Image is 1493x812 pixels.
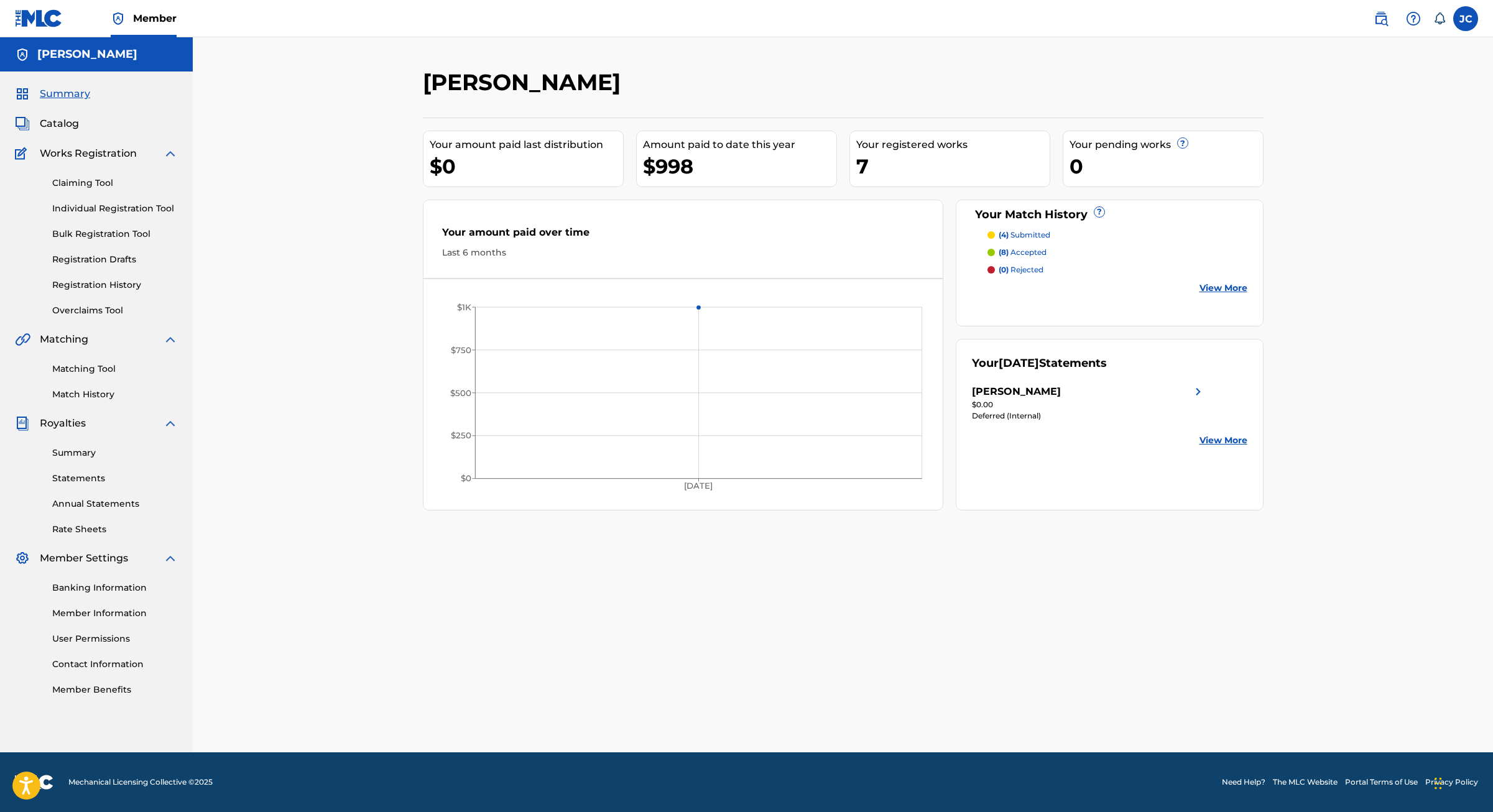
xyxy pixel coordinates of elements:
[1453,6,1478,31] div: User Menu
[1374,11,1389,26] img: search
[1094,207,1104,217] span: ?
[1273,777,1338,788] a: The MLC Website
[643,137,836,152] div: Amount paid to date this year
[52,228,178,241] a: Bulk Registration Tool
[972,399,1206,410] div: $0.00
[163,551,178,566] img: expand
[999,247,1047,258] p: accepted
[450,431,471,441] tspan: $250
[1431,752,1493,812] iframe: Chat Widget
[999,265,1009,274] span: (0)
[15,775,53,790] img: logo
[1435,765,1442,802] div: Arrastrar
[52,581,178,594] a: Banking Information
[15,551,30,566] img: Member Settings
[1406,11,1421,26] img: help
[15,86,90,101] a: SummarySummary
[40,86,90,101] span: Summary
[643,152,836,180] div: $998
[450,388,471,398] tspan: $500
[430,137,623,152] div: Your amount paid last distribution
[1070,152,1263,180] div: 0
[163,332,178,347] img: expand
[430,152,623,180] div: $0
[40,332,88,347] span: Matching
[999,230,1009,239] span: (4)
[972,384,1206,422] a: [PERSON_NAME]right chevron icon$0.00Deferred (Internal)
[52,202,178,215] a: Individual Registration Tool
[52,632,178,645] a: User Permissions
[684,481,713,491] tspan: [DATE]
[52,523,178,536] a: Rate Sheets
[456,302,471,312] tspan: $1K
[111,11,126,26] img: Top Rightsholder
[133,11,177,25] span: Member
[1070,137,1263,152] div: Your pending works
[52,607,178,620] a: Member Information
[1191,384,1206,399] img: right chevron icon
[163,146,178,161] img: expand
[52,658,178,671] a: Contact Information
[1433,12,1446,25] div: Notifications
[15,116,30,131] img: Catalog
[1369,6,1394,31] a: Public Search
[1345,777,1418,788] a: Portal Terms of Use
[163,416,178,431] img: expand
[999,247,1009,257] span: (8)
[52,388,178,401] a: Match History
[442,225,925,246] div: Your amount paid over time
[1222,777,1265,788] a: Need Help?
[15,332,30,347] img: Matching
[68,777,213,788] span: Mechanical Licensing Collective © 2025
[15,416,30,431] img: Royalties
[52,472,178,485] a: Statements
[15,9,63,27] img: MLC Logo
[1401,6,1426,31] div: Help
[1199,282,1247,295] a: View More
[987,229,1247,241] a: (4) submitted
[52,683,178,696] a: Member Benefits
[52,446,178,459] a: Summary
[1178,138,1188,148] span: ?
[999,356,1039,370] span: [DATE]
[442,246,925,259] div: Last 6 months
[987,247,1247,258] a: (8) accepted
[460,474,471,484] tspan: $0
[972,410,1206,422] div: Deferred (Internal)
[856,152,1050,180] div: 7
[40,116,79,131] span: Catalog
[1425,777,1478,788] a: Privacy Policy
[52,362,178,376] a: Matching Tool
[972,355,1107,372] div: Your Statements
[15,146,31,161] img: Works Registration
[52,177,178,190] a: Claiming Tool
[40,146,137,161] span: Works Registration
[1199,434,1247,447] a: View More
[972,206,1247,223] div: Your Match History
[15,47,30,62] img: Accounts
[52,279,178,292] a: Registration History
[987,264,1247,275] a: (0) rejected
[52,253,178,266] a: Registration Drafts
[450,345,471,355] tspan: $750
[15,86,30,101] img: Summary
[1431,752,1493,812] div: Widget de chat
[999,229,1050,241] p: submitted
[856,137,1050,152] div: Your registered works
[40,551,128,566] span: Member Settings
[999,264,1043,275] p: rejected
[972,384,1061,399] div: [PERSON_NAME]
[40,416,86,431] span: Royalties
[52,304,178,317] a: Overclaims Tool
[1458,566,1493,670] iframe: Resource Center
[423,68,627,96] h2: [PERSON_NAME]
[52,497,178,510] a: Annual Statements
[15,116,79,131] a: CatalogCatalog
[37,47,137,62] h5: Jaime Córdoba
